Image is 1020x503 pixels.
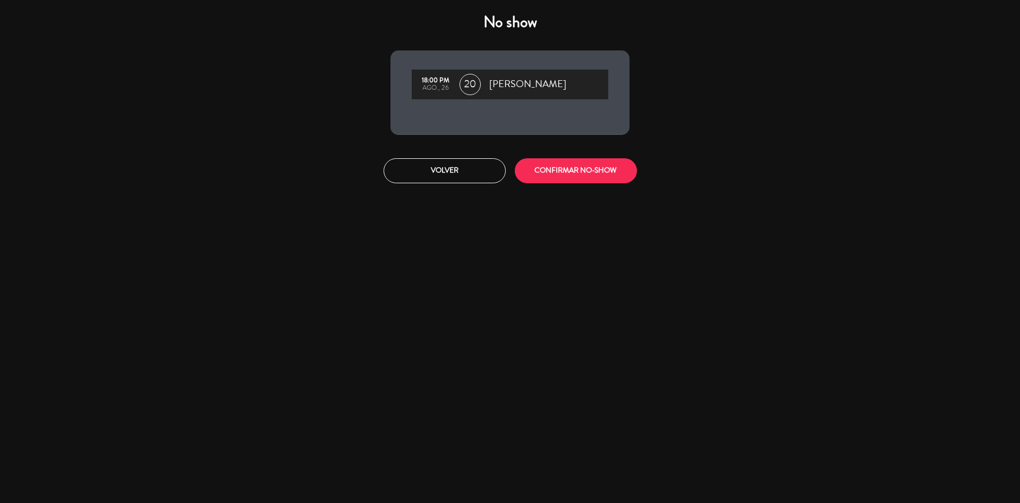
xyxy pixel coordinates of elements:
h4: No show [390,13,630,32]
span: 20 [460,74,481,95]
button: CONFIRMAR NO-SHOW [515,158,637,183]
button: Volver [384,158,506,183]
div: 18:00 PM [417,77,454,84]
span: [PERSON_NAME] [489,76,566,92]
div: ago., 26 [417,84,454,92]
